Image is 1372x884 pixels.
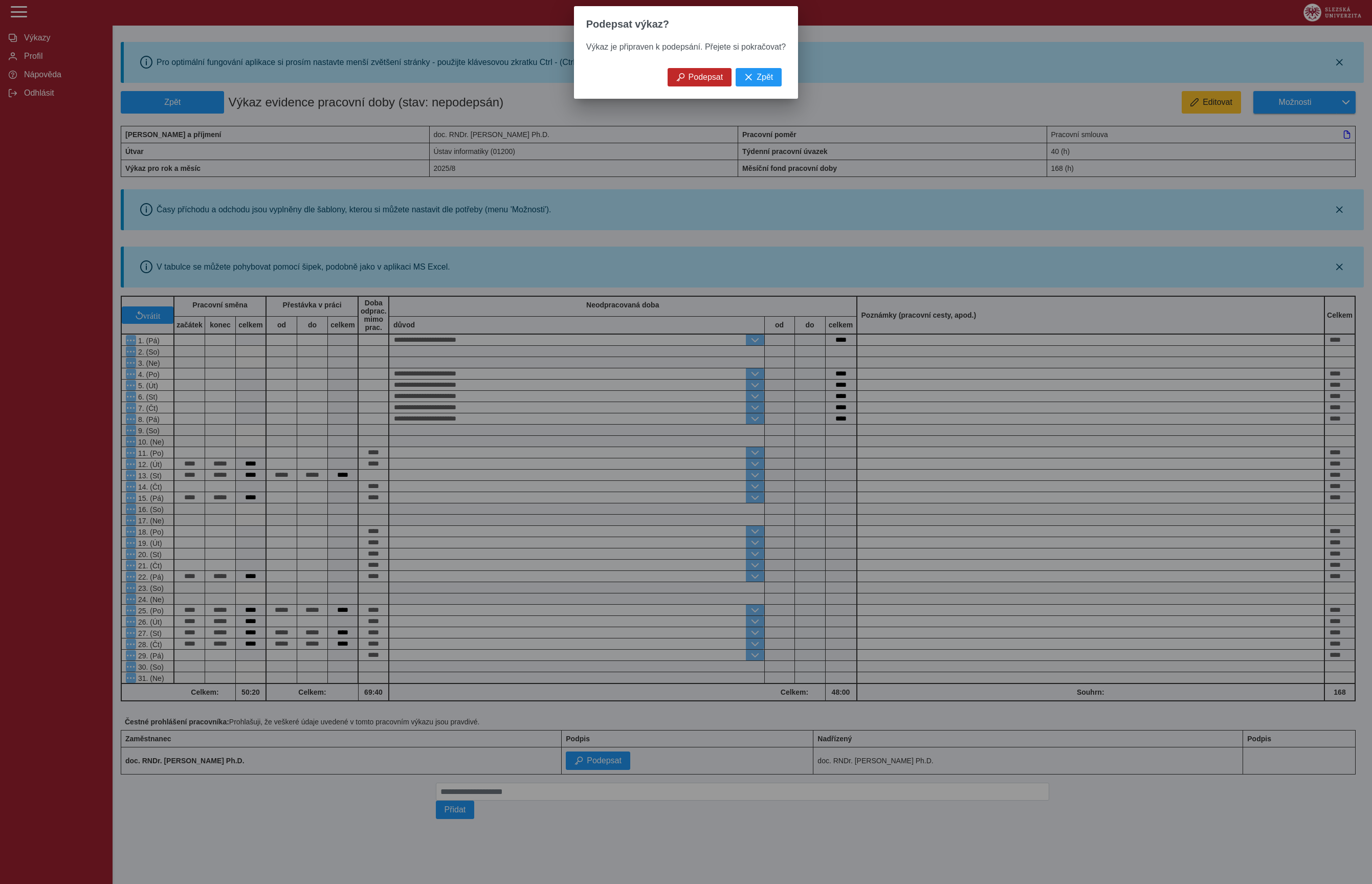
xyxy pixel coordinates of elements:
button: Zpět [736,68,782,86]
span: Zpět [757,73,773,82]
span: Výkaz je připraven k podepsání. Přejete si pokračovat? [586,42,786,51]
button: Podepsat [668,68,732,86]
span: Podepsat [689,73,723,82]
span: Podepsat výkaz? [586,18,669,30]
